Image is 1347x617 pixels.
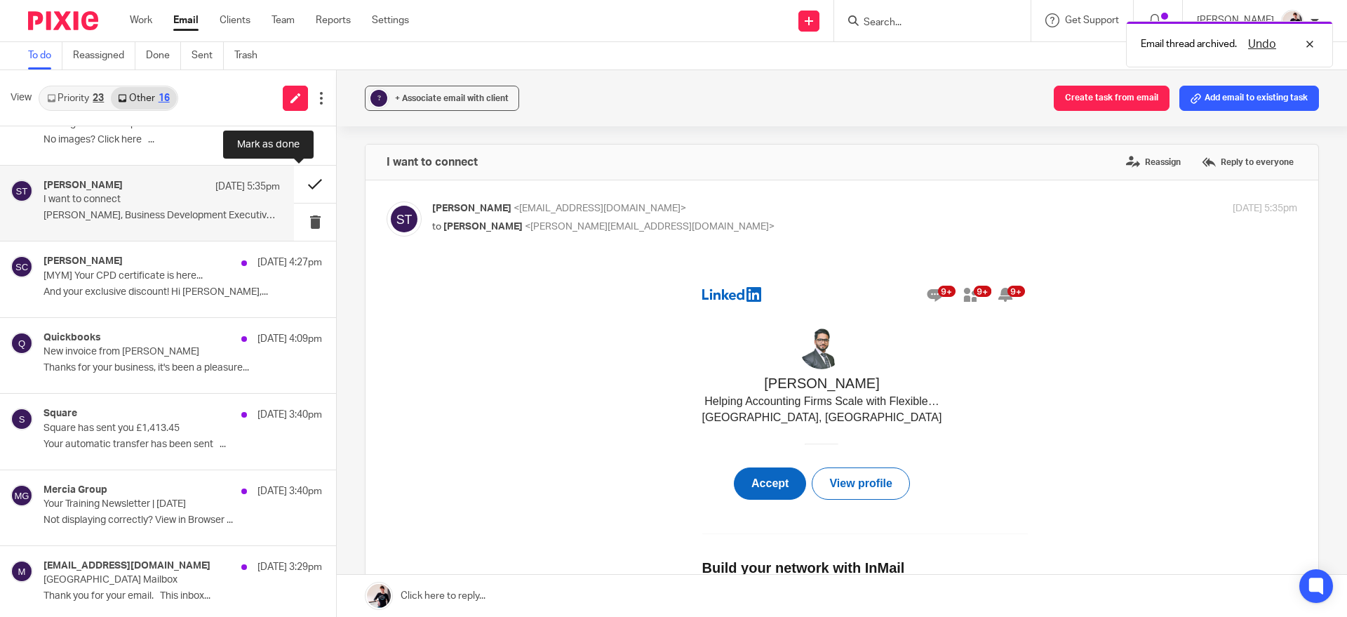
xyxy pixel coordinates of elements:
[43,286,322,298] p: And your exclusive discount! Hi [PERSON_NAME],...
[130,13,152,27] a: Work
[11,408,33,430] img: svg%3E
[270,407,596,425] td: 1-month free trial. Cancel anytime.
[11,560,33,583] img: svg%3E
[319,212,356,226] a: Accept
[28,11,98,30] img: Pixie
[1233,201,1297,216] p: [DATE] 5:35pm
[43,515,322,526] p: Not displaying correctly? View in Browser ...
[443,222,523,232] span: [PERSON_NAME]
[397,212,460,226] a: View profile
[1281,10,1304,32] img: AV307615.jpg
[1198,152,1297,173] label: Reply to everyone
[525,222,775,232] span: <[PERSON_NAME][EMAIL_ADDRESS][DOMAIN_NAME]>
[365,86,519,111] button: ? + Associate email with client
[372,13,409,27] a: Settings
[319,213,356,225] span: Accept
[234,42,268,69] a: Trash
[11,91,32,105] span: View
[371,552,465,580] img: Get it on Google Play
[270,286,596,312] td: Build your network with InMail
[279,389,380,403] a: Try Premium for £0
[159,93,170,103] div: 16
[287,552,371,580] img: Download on the App Store
[43,560,210,572] h4: [EMAIL_ADDRESS][DOMAIN_NAME]
[387,155,478,169] h4: I want to connect
[173,13,199,27] a: Email
[1122,152,1184,173] label: Reassign
[11,256,33,278] img: svg%3E
[298,354,513,376] td: [PERSON_NAME] and millions of members use Premium
[215,180,280,194] p: [DATE] 5:35pm
[40,87,111,110] a: Priority23
[380,203,478,235] a: View profile
[270,127,510,143] div: Helping Accounting Firms Scale with Flexible…
[432,204,511,213] span: [PERSON_NAME]
[43,134,322,146] p: No images? Click here ...
[11,332,33,354] img: svg%3E
[1179,86,1319,111] button: Add email to existing task
[11,180,33,202] img: svg%3E
[111,87,176,110] a: Other16
[28,42,62,69] a: To do
[367,60,412,105] img: Shantanu Tomar’s Profile Picture
[270,385,389,407] a: Try Premium for £0
[279,390,380,402] span: Try Premium for £0
[1141,37,1237,51] p: Email thread archived.
[1054,86,1170,111] button: Create task from email
[43,270,267,282] p: [MYM] Your CPD certificate is here...
[146,42,181,69] a: Done
[73,42,135,69] a: Reassigned
[43,423,267,434] p: Square has sent you £1,413.45
[43,574,267,586] p: [GEOGRAPHIC_DATA] Mailbox
[257,484,322,498] p: [DATE] 3:40pm
[332,110,447,127] a: [PERSON_NAME]
[257,560,322,574] p: [DATE] 3:29pm
[302,203,374,235] a: Accept
[270,143,510,159] div: [GEOGRAPHIC_DATA], [GEOGRAPHIC_DATA]
[192,42,224,69] a: Sent
[257,256,322,270] p: [DATE] 4:27pm
[270,460,483,477] h2: Get the new LinkedIn desktop app
[93,93,104,103] div: 23
[395,94,509,102] span: + Associate email with client
[397,213,460,225] span: View profile
[43,484,107,496] h4: Mercia Group
[270,354,293,376] img: Social Proof Profile Picture
[43,346,267,358] p: New invoice from [PERSON_NAME]
[43,180,123,192] h4: [PERSON_NAME]
[43,362,322,374] p: Thanks for your business, it's been a pleasure...
[257,408,322,422] p: [DATE] 3:40pm
[257,332,322,346] p: [DATE] 4:09pm
[565,21,593,39] img: Notifications icon
[514,204,686,213] span: <[EMAIL_ADDRESS][DOMAIN_NAME]>
[43,590,322,602] p: Thank you for your email. This inbox...
[270,312,596,345] td: Message anyone on LinkedIn with Premium InMail. It’s 4.6x more effective in hearing back than col...
[270,527,483,540] h2: Also available on mobile
[43,408,77,420] h4: Square
[432,222,441,232] span: to
[43,210,280,222] p: [PERSON_NAME], Business Development Executive ( [GEOGRAPHIC_DATA]...
[43,439,322,451] p: Your automatic transfer has been sent ﻿͏ ﻿͏ ﻿͏...
[220,13,250,27] a: Clients
[529,21,559,39] img: Mynetwork icon
[370,90,387,107] div: ?
[43,498,267,510] p: Your Training Newsletter | [DATE]
[387,201,422,237] img: svg%3E
[43,194,233,206] p: I want to connect
[272,13,295,27] a: Team
[43,332,101,344] h4: Quickbooks
[316,13,351,27] a: Reports
[337,488,415,516] img: Get it from Microsoft
[43,256,123,267] h4: [PERSON_NAME]
[270,17,341,43] img: LinkedIn
[494,21,523,39] img: Messaging icon
[1244,36,1280,53] button: Undo
[11,484,33,507] img: svg%3E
